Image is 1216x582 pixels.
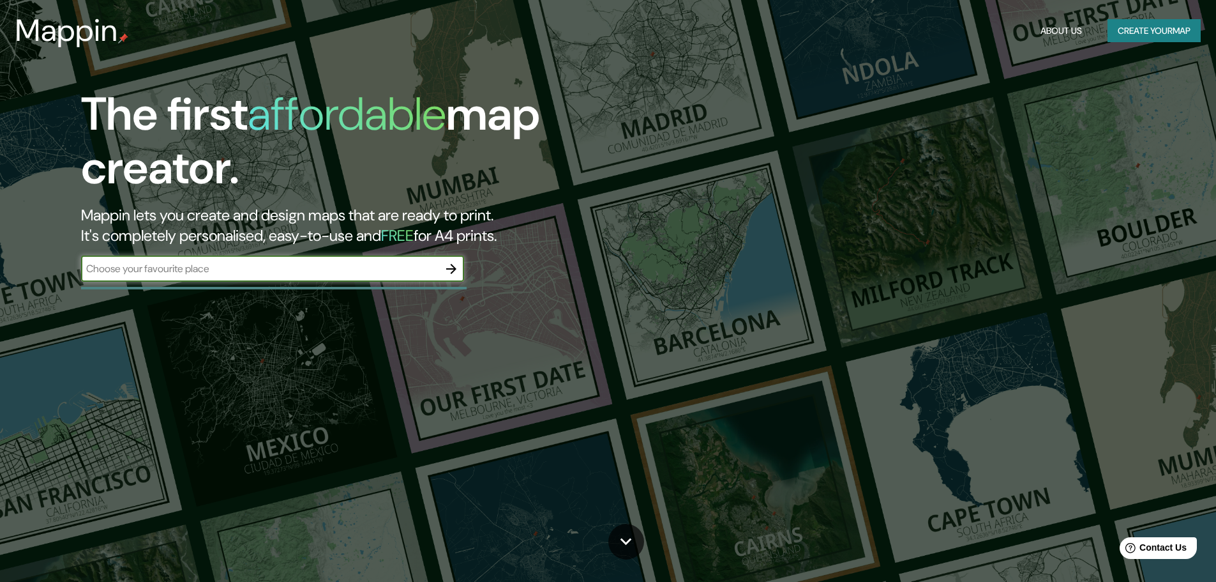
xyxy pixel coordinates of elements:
iframe: Help widget launcher [1102,532,1202,568]
button: About Us [1035,19,1087,43]
h2: Mappin lets you create and design maps that are ready to print. It's completely personalised, eas... [81,205,689,246]
button: Create yourmap [1107,19,1201,43]
h5: FREE [381,226,414,245]
h1: The first map creator. [81,88,689,205]
img: mappin-pin [118,33,128,43]
input: Choose your favourite place [81,261,439,276]
h3: Mappin [15,13,118,49]
h1: affordable [248,84,446,144]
